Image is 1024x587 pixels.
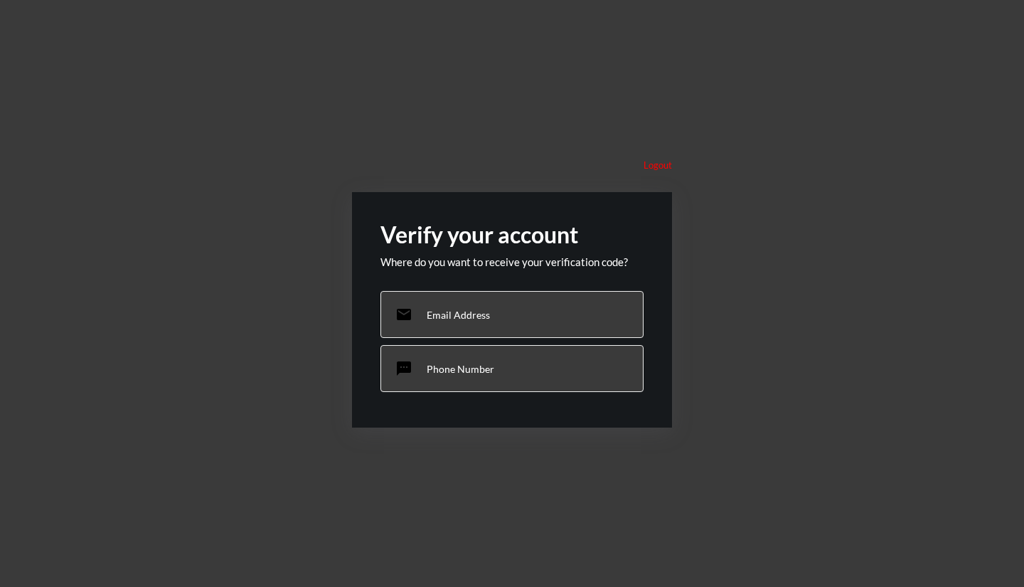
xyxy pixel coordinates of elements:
mat-icon: sms [395,360,412,377]
p: Phone Number [427,363,494,375]
mat-icon: email [395,306,412,323]
h2: Verify your account [380,221,644,248]
p: Where do you want to receive your verification code? [380,255,644,268]
p: Email Address [427,309,490,321]
p: Logout [644,159,672,171]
